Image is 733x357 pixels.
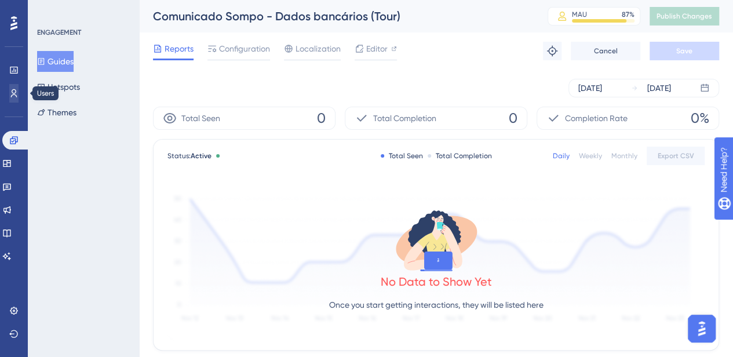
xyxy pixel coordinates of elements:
span: 0 [509,109,517,128]
span: Total Completion [373,111,436,125]
span: Active [191,152,211,160]
div: Comunicado Sompo - Dados bancários (Tour) [153,8,519,24]
button: Themes [37,102,76,123]
span: 0 [317,109,326,128]
button: Export CSV [647,147,705,165]
span: Status: [167,151,211,161]
button: Save [650,42,719,60]
div: Total Completion [428,151,492,161]
span: Configuration [219,42,270,56]
button: Guides [37,51,74,72]
button: Hotspots [37,76,80,97]
p: Once you start getting interactions, they will be listed here [329,298,544,312]
div: 87 % [622,10,634,19]
div: Daily [553,151,570,161]
span: Editor [366,42,388,56]
span: Localization [296,42,341,56]
div: [DATE] [578,81,602,95]
button: Cancel [571,42,640,60]
span: Need Help? [27,3,72,17]
span: 0% [691,109,709,128]
div: [DATE] [647,81,671,95]
button: Publish Changes [650,7,719,25]
iframe: UserGuiding AI Assistant Launcher [684,311,719,346]
div: ENGAGEMENT [37,28,81,37]
span: Export CSV [658,151,694,161]
span: Completion Rate [565,111,628,125]
span: Save [676,46,692,56]
div: No Data to Show Yet [381,274,492,290]
div: MAU [572,10,587,19]
div: Weekly [579,151,602,161]
span: Total Seen [181,111,220,125]
div: Monthly [611,151,637,161]
span: Publish Changes [657,12,712,21]
div: Total Seen [381,151,423,161]
span: Reports [165,42,194,56]
span: Cancel [594,46,618,56]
